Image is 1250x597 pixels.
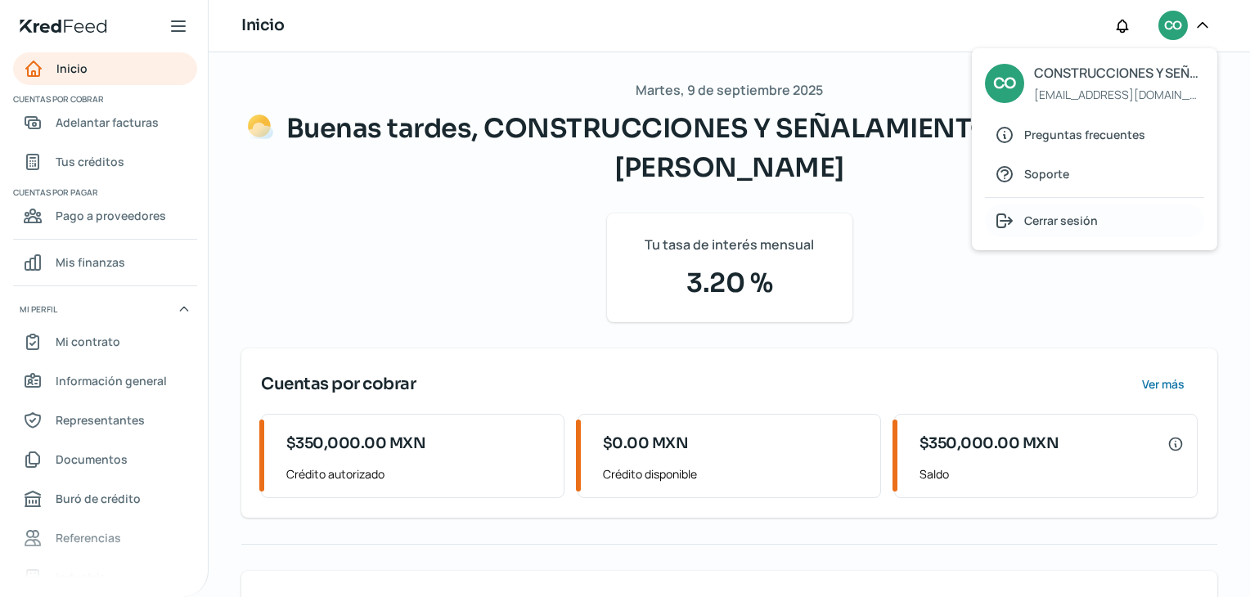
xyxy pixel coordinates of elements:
img: Saludos [247,114,273,140]
span: Pago a proveedores [56,205,166,226]
span: Información general [56,370,167,391]
a: Pago a proveedores [13,200,197,232]
a: Tus créditos [13,146,197,178]
a: Adelantar facturas [13,106,197,139]
span: Cuentas por cobrar [261,372,416,397]
a: Inicio [13,52,197,85]
span: Saldo [920,464,1184,484]
span: Mi contrato [56,331,120,352]
span: Tu tasa de interés mensual [645,233,814,257]
span: $350,000.00 MXN [920,433,1059,455]
span: Martes, 9 de septiembre 2025 [636,79,823,102]
a: Mis finanzas [13,246,197,279]
span: Referencias [56,527,121,548]
a: Representantes [13,404,197,437]
span: Cerrar sesión [1024,210,1098,231]
span: Buró de crédito [56,488,141,509]
h1: Inicio [241,14,284,38]
span: 3.20 % [627,263,833,303]
a: Buró de crédito [13,483,197,515]
span: Documentos [56,449,128,469]
span: CONSTRUCCIONES Y SEÑALAMIENTOS INDUSTRIALES [PERSON_NAME] [1034,61,1203,85]
span: Crédito disponible [603,464,867,484]
span: CO [1164,16,1181,36]
span: Soporte [1024,164,1069,184]
span: Tus créditos [56,151,124,172]
span: Cuentas por cobrar [13,92,195,106]
span: CO [993,71,1016,97]
button: Ver más [1128,368,1198,401]
span: Mis finanzas [56,252,125,272]
span: Inicio [56,58,88,79]
a: Mi contrato [13,325,197,358]
span: Ver más [1142,379,1185,390]
span: [EMAIL_ADDRESS][DOMAIN_NAME] [1034,84,1203,105]
span: $350,000.00 MXN [286,433,426,455]
span: Mi perfil [20,302,57,316]
span: Industria [56,567,106,587]
span: Adelantar facturas [56,112,159,132]
span: Cuentas por pagar [13,185,195,200]
span: $0.00 MXN [603,433,689,455]
span: Buenas tardes, CONSTRUCCIONES Y SEÑALAMIENTOS INDUSTRIALES [PERSON_NAME] [286,112,1212,184]
a: Industria [13,561,197,594]
a: Documentos [13,443,197,476]
a: Referencias [13,522,197,554]
span: Crédito autorizado [286,464,551,484]
span: Representantes [56,410,145,430]
span: Preguntas frecuentes [1024,124,1145,145]
a: Información general [13,365,197,397]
